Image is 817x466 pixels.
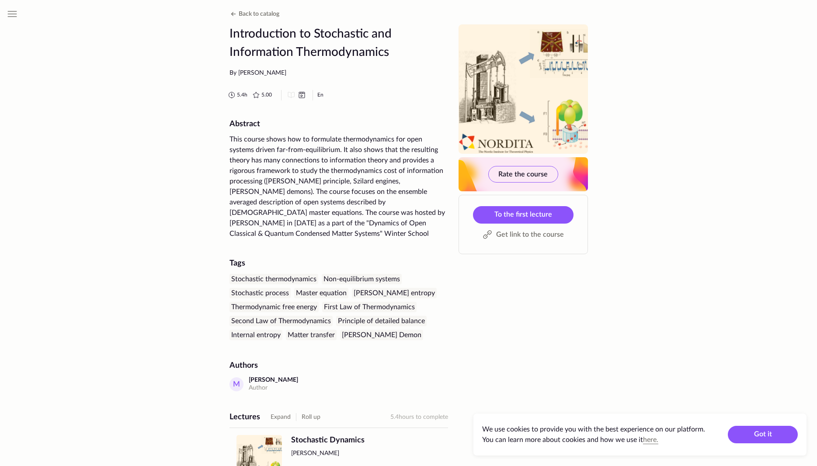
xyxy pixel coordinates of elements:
[488,166,558,183] button: Rate the course
[249,384,298,393] div: Author
[229,330,282,340] div: Internal entropy
[239,11,279,17] span: Back to catalog
[229,134,448,239] div: This course shows how to formulate thermodynamics for open systems driven far-from-equilibrium. I...
[271,412,291,422] button: Expand
[482,426,705,443] span: We use cookies to provide you with the best experience on our platform. You can learn more about ...
[473,206,574,224] a: To the first lecture
[261,91,272,99] span: 5.00
[237,91,247,99] span: 5.4 h
[229,258,448,269] div: Tags
[229,69,448,78] div: By [PERSON_NAME]
[229,24,448,61] h1: Introduction to Stochastic and Information Thermodynamics
[643,436,658,443] a: here.
[229,360,448,371] div: Authors
[229,412,260,422] div: Lectures
[229,302,319,312] div: Thermodynamic free energy
[286,330,337,340] div: Matter transfer
[229,120,448,129] h2: Abstract
[228,9,279,19] button: Back to catalog
[390,412,448,422] div: 5.4
[302,412,320,422] button: Roll up
[229,288,291,298] div: Stochastic process
[294,288,348,298] div: Master equation
[229,274,318,284] div: Stochastic thermodynamics
[229,316,333,326] div: Second Law of Thermodynamics
[229,377,243,391] div: M
[352,288,437,298] div: [PERSON_NAME] entropy
[317,92,323,97] abbr: English
[340,330,423,340] div: [PERSON_NAME] Demon
[291,435,441,446] span: Stochastic Dynamics
[496,229,564,240] span: Get link to the course
[399,414,448,420] span: hours to complete
[322,274,402,284] div: Non-equilibrium systems
[473,227,574,243] button: Get link to the course
[249,376,298,384] div: [PERSON_NAME]
[291,449,441,458] span: [PERSON_NAME]
[336,316,427,326] div: Principle of detailed balance
[322,302,417,312] div: First Law of Thermodynamics
[728,426,798,443] button: Got it
[494,211,552,218] span: To the first lecture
